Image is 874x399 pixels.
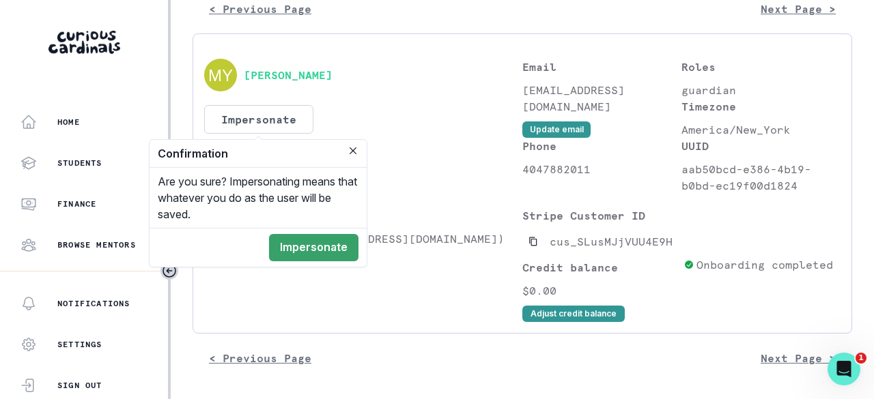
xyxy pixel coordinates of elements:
p: guardian [681,82,841,98]
p: Onboarding completed [696,256,833,273]
p: Stripe Customer ID [522,207,678,224]
button: Toggle sidebar [160,262,178,280]
iframe: Intercom live chat [828,353,860,385]
img: Curious Cardinals Logo [48,31,120,54]
p: UUID [681,138,841,154]
p: $0.00 [522,282,678,299]
div: Are you sure? Impersonating means that whatever you do as the user will be saved. [150,168,367,228]
button: Update email [522,121,591,138]
button: Impersonate [204,105,313,134]
p: Credit balance [522,259,678,276]
p: Notifications [57,298,130,309]
button: [PERSON_NAME] [244,68,333,82]
p: Sign Out [57,380,102,391]
button: Copied to clipboard [522,231,544,252]
p: Browse Mentors [57,239,136,250]
button: Close [345,143,361,159]
p: Phone [522,138,681,154]
p: aab50bcd-e386-4b19-b0bd-ec19f00d1824 [681,161,841,194]
p: Timezone [681,98,841,115]
p: [EMAIL_ADDRESS][DOMAIN_NAME] [522,82,681,115]
p: Roles [681,59,841,75]
p: cus_SLusMJjVUU4E9H [550,233,673,250]
button: Adjust credit balance [522,306,625,322]
header: Confirmation [150,140,367,168]
button: < Previous Page [193,344,328,372]
p: Home [57,117,80,128]
span: 1 [856,353,866,364]
p: Students [57,158,102,168]
p: Settings [57,339,102,350]
button: Impersonate [269,234,358,261]
p: Email [522,59,681,75]
p: Finance [57,198,96,209]
p: 4047882011 [522,161,681,177]
button: Next Page > [744,344,852,372]
p: America/New_York [681,121,841,138]
img: svg [204,59,237,91]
